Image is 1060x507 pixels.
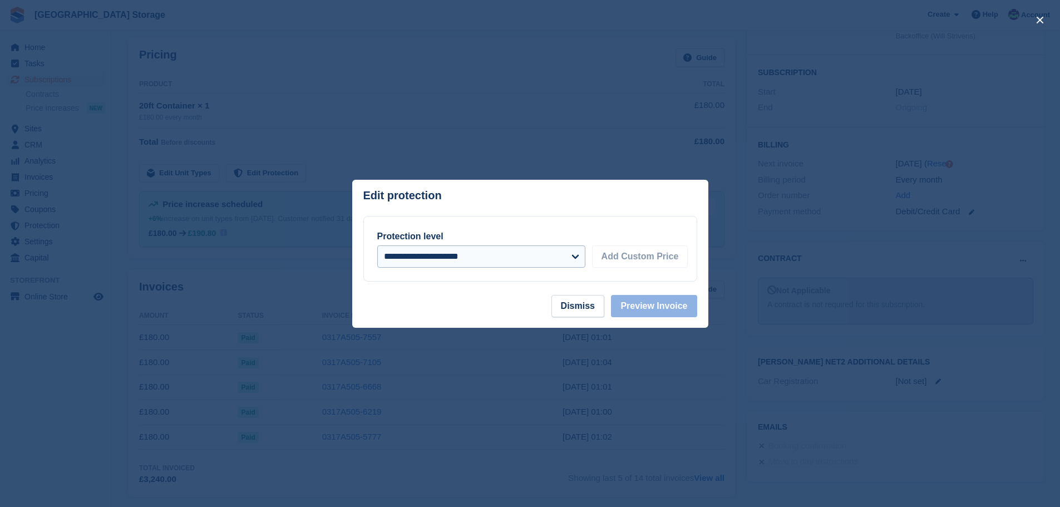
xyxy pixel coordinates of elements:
button: close [1031,11,1049,29]
button: Preview Invoice [611,295,697,317]
p: Edit protection [363,189,442,202]
button: Dismiss [551,295,604,317]
button: Add Custom Price [592,245,688,268]
label: Protection level [377,232,443,241]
